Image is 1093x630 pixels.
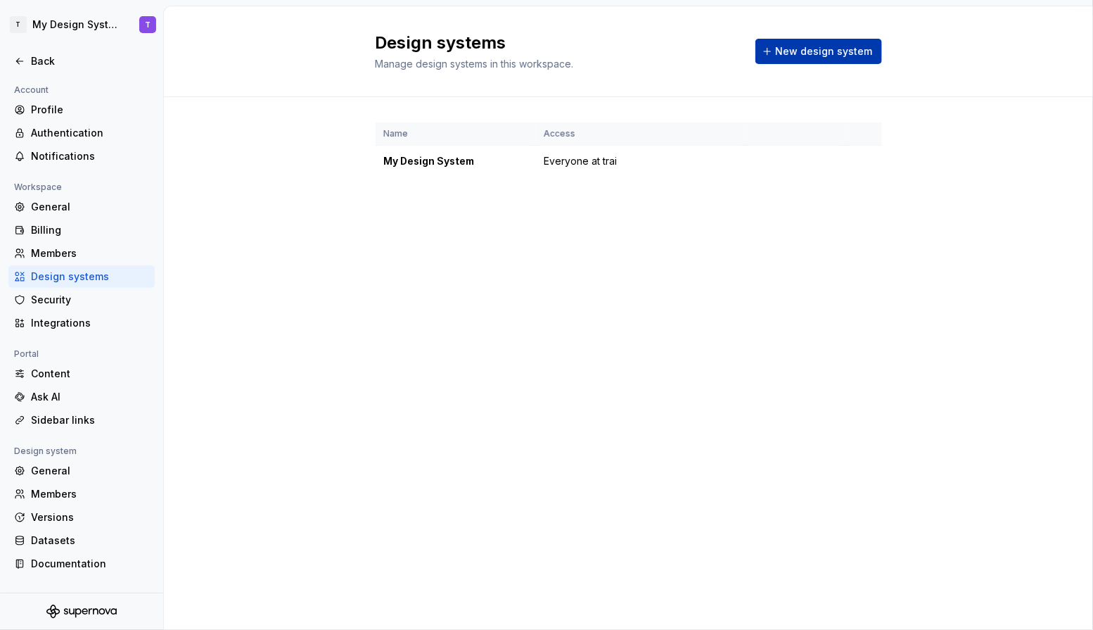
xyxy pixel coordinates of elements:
[8,122,155,144] a: Authentication
[31,557,149,571] div: Documentation
[376,122,536,146] th: Name
[31,223,149,237] div: Billing
[8,443,82,460] div: Design system
[8,312,155,334] a: Integrations
[31,464,149,478] div: General
[8,363,155,385] a: Content
[31,390,149,404] div: Ask AI
[536,122,746,146] th: Access
[8,409,155,431] a: Sidebar links
[8,289,155,311] a: Security
[31,413,149,427] div: Sidebar links
[8,179,68,196] div: Workspace
[3,9,160,40] button: TMy Design SystemT
[544,154,618,168] span: Everyone at trai
[8,553,155,575] a: Documentation
[145,19,151,30] div: T
[8,346,44,363] div: Portal
[8,386,155,408] a: Ask AI
[755,39,882,64] button: New design system
[31,270,149,284] div: Design systems
[384,154,528,168] div: My Design System
[8,196,155,218] a: General
[8,50,155,73] a: Back
[8,99,155,121] a: Profile
[31,534,149,548] div: Datasets
[31,126,149,140] div: Authentication
[31,149,149,163] div: Notifications
[31,200,149,214] div: General
[31,487,149,501] div: Members
[32,18,122,32] div: My Design System
[31,316,149,330] div: Integrations
[8,82,54,99] div: Account
[376,58,574,70] span: Manage design systems in this workspace.
[31,54,149,68] div: Back
[376,32,739,54] h2: Design systems
[8,506,155,529] a: Versions
[8,483,155,505] a: Members
[31,293,149,307] div: Security
[8,219,155,241] a: Billing
[776,44,873,58] span: New design system
[8,529,155,552] a: Datasets
[8,265,155,288] a: Design systems
[31,103,149,117] div: Profile
[31,510,149,524] div: Versions
[46,605,117,619] svg: Supernova Logo
[8,242,155,265] a: Members
[31,246,149,260] div: Members
[10,16,27,33] div: T
[8,460,155,482] a: General
[31,367,149,381] div: Content
[8,145,155,168] a: Notifications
